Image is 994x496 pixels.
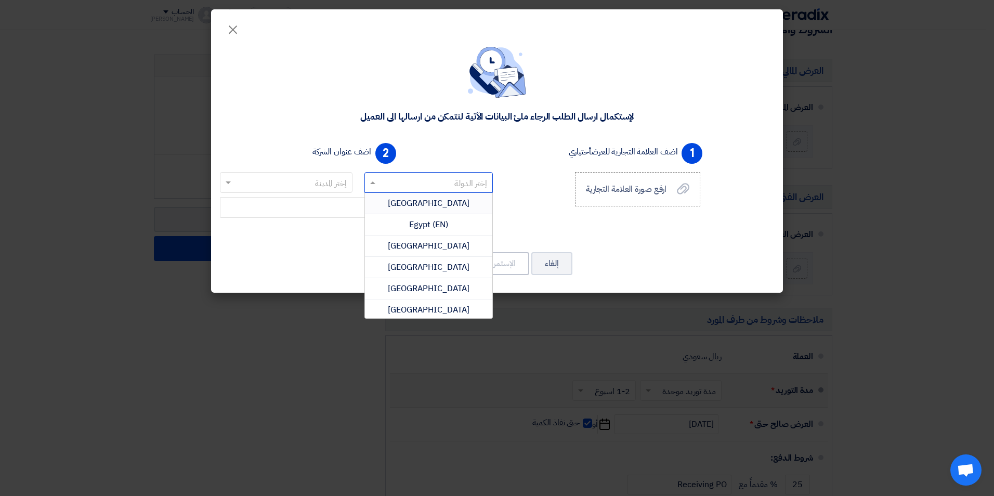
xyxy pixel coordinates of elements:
span: × [227,14,239,45]
span: [GEOGRAPHIC_DATA] [388,261,469,273]
button: إلغاء [531,252,572,275]
span: ارفع صورة العلامة التجارية [586,183,667,195]
span: Egypt (EN) [409,218,448,231]
div: لإستكمال ارسال الطلب الرجاء ملئ البيانات الآتية لنتمكن من ارسالها الى العميل [360,110,634,122]
span: [GEOGRAPHIC_DATA] [388,240,469,252]
span: [GEOGRAPHIC_DATA] [388,197,469,210]
span: [GEOGRAPHIC_DATA] [388,304,469,316]
span: 1 [682,143,702,164]
label: اضف عنوان الشركة [312,146,372,158]
button: Close [218,17,247,37]
span: 2 [375,143,396,164]
label: اضف العلامة التجارية للعرض [569,146,678,158]
input: إضافة عنوان [220,197,493,218]
span: أختياري [569,146,591,158]
span: [GEOGRAPHIC_DATA] [388,282,469,295]
div: دردشة مفتوحة [950,454,982,486]
img: empty_state_contact.svg [468,47,526,98]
